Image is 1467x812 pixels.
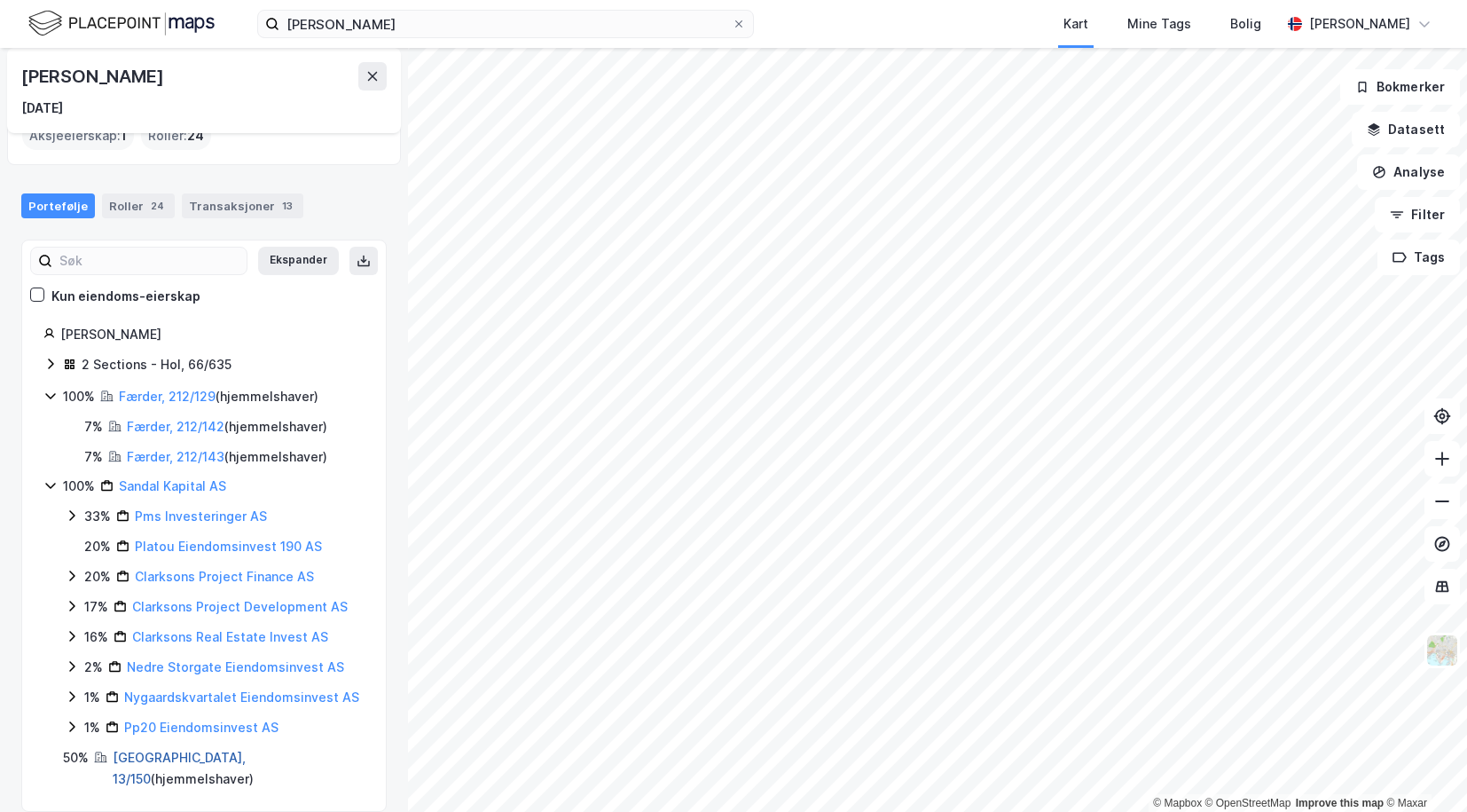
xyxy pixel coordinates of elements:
a: Clarksons Real Estate Invest AS [132,629,328,644]
a: Sandal Kapital AS [119,478,226,493]
a: Pp20 Eiendomsinvest AS [124,720,278,735]
a: Nygaardskvartalet Eiendomsinvest AS [124,690,359,705]
a: Clarksons Project Development AS [132,599,348,614]
button: Datasett [1352,112,1460,147]
div: 24 [147,197,168,215]
div: 2 Sections - Hol, 66/635 [82,354,231,375]
div: ( hjemmelshaver ) [127,416,327,438]
div: 16% [84,627,108,648]
button: Tags [1377,240,1460,275]
a: [GEOGRAPHIC_DATA], 13/150 [113,750,246,786]
div: 1% [84,687,100,708]
div: 100% [63,476,95,497]
img: logo.f888ab2527a4732fd821a326f86c7f29.svg [28,8,215,39]
a: Clarksons Project Finance AS [135,569,314,584]
div: Mine Tags [1127,13,1191,35]
a: Mapbox [1153,797,1202,809]
div: 17% [84,596,108,618]
div: ( hjemmelshaver ) [119,386,318,407]
a: OpenStreetMap [1205,797,1291,809]
div: [PERSON_NAME] [1309,13,1410,35]
input: Søk på adresse, matrikkel, gårdeiere, leietakere eller personer [279,11,732,37]
div: Kart [1063,13,1088,35]
a: Færder, 212/129 [119,389,216,404]
div: [PERSON_NAME] [60,324,365,345]
div: Aksjeeierskap : [22,122,134,150]
div: [DATE] [21,98,63,119]
button: Ekspander [258,247,339,275]
button: Bokmerker [1340,69,1460,105]
div: Roller [102,193,175,218]
span: 24 [187,125,204,146]
div: 1% [84,717,100,738]
input: Søk [52,248,247,274]
img: Z [1425,634,1459,667]
div: [PERSON_NAME] [21,62,167,91]
div: 20% [84,566,111,587]
div: 33% [84,506,111,527]
div: 7% [84,446,103,468]
span: 1 [121,125,127,146]
a: Færder, 212/143 [127,449,224,464]
div: Kun eiendoms-eierskap [51,286,200,307]
div: 13 [278,197,296,215]
div: Bolig [1230,13,1261,35]
a: Platou Eiendomsinvest 190 AS [135,539,322,554]
div: Roller : [141,122,211,150]
div: Transaksjoner [182,193,303,218]
div: 50% [63,747,89,769]
div: ( hjemmelshaver ) [127,446,327,468]
div: 20% [84,536,111,557]
a: Pms Investeringer AS [135,508,267,524]
div: ( hjemmelshaver ) [113,747,365,790]
button: Filter [1375,197,1460,233]
div: Portefølje [21,193,95,218]
iframe: Chat Widget [1378,727,1467,812]
button: Analyse [1357,154,1460,190]
div: 2% [84,657,103,678]
a: Færder, 212/142 [127,419,224,434]
a: Nedre Storgate Eiendomsinvest AS [127,659,344,674]
a: Improve this map [1296,797,1384,809]
div: 7% [84,416,103,438]
div: 100% [63,386,95,407]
